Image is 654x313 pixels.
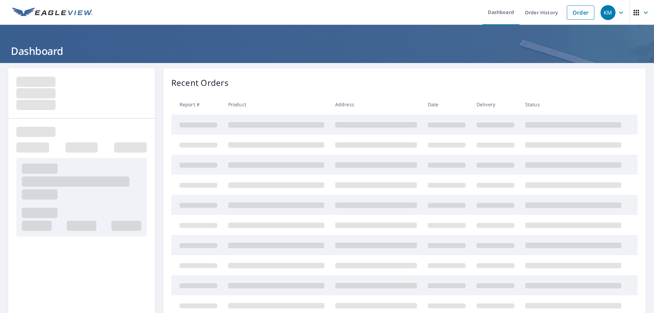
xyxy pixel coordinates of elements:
th: Address [330,94,422,114]
th: Report # [171,94,223,114]
th: Delivery [471,94,520,114]
p: Recent Orders [171,77,229,89]
h1: Dashboard [8,44,646,58]
div: KM [601,5,616,20]
th: Product [223,94,330,114]
a: Order [567,5,594,20]
th: Date [422,94,471,114]
th: Status [520,94,627,114]
img: EV Logo [12,7,93,18]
